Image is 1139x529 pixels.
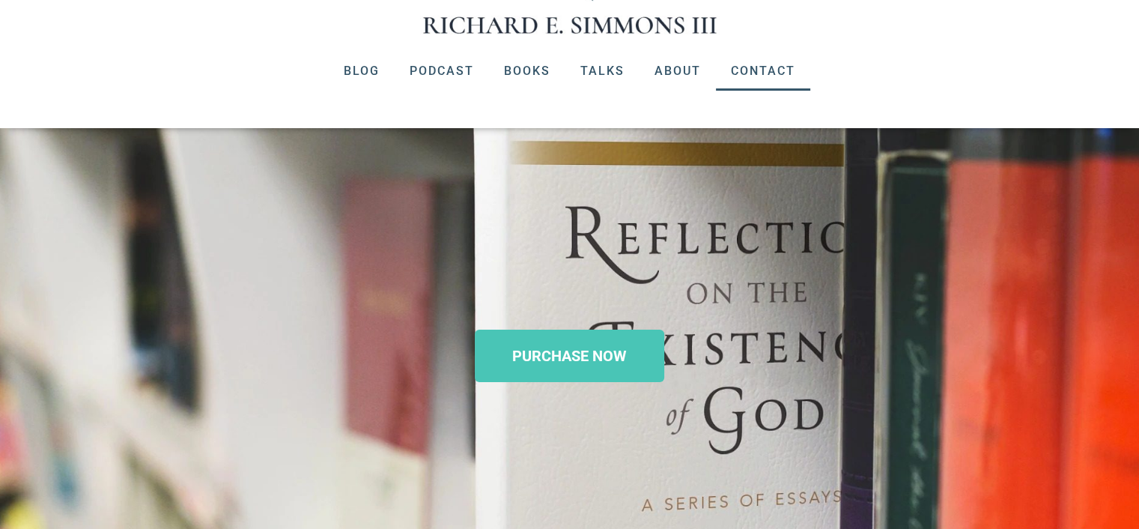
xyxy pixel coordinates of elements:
a: Books [489,52,565,91]
a: About [640,52,716,91]
a: Podcast [395,52,489,91]
a: PURCHASE NOW [475,330,664,382]
span: PURCHASE NOW [512,348,627,363]
a: Contact [716,52,810,91]
a: Blog [329,52,395,91]
a: Talks [565,52,640,91]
